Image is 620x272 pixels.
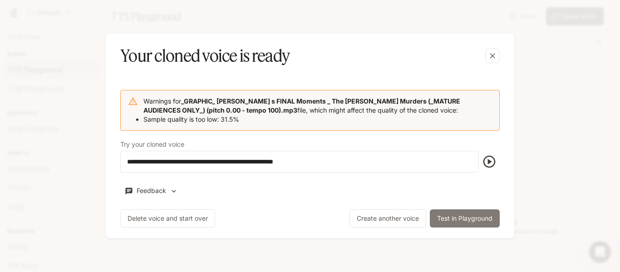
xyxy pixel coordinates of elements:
p: Try your cloned voice [120,141,184,148]
li: Sample quality is too low: 31.5% [143,115,492,124]
button: Test in Playground [430,209,500,227]
button: Delete voice and start over [120,209,215,227]
div: Warnings for file, which might affect the quality of the cloned voice: [143,93,492,128]
button: Feedback [120,183,182,198]
button: Create another voice [349,209,426,227]
h5: Your cloned voice is ready [120,45,290,67]
b: _GRAPHIC_ [PERSON_NAME] s FINAL Moments _ The [PERSON_NAME] Murders (_MATURE AUDIENCES ONLY_) (pi... [143,97,460,114]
